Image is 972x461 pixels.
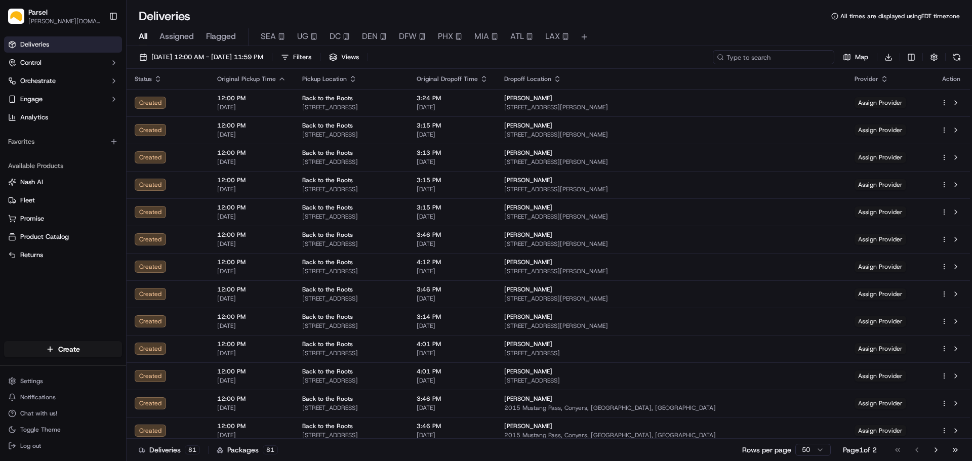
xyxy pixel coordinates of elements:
span: [STREET_ADDRESS][PERSON_NAME] [504,240,838,248]
span: [DATE] [217,322,286,330]
button: Engage [4,91,122,107]
span: MIA [474,30,489,43]
span: Back to the Roots [302,176,353,184]
span: [PERSON_NAME] [504,367,552,375]
button: Returns [4,247,122,263]
button: Start new chat [172,100,184,112]
span: Assign Provider [855,343,906,354]
span: [STREET_ADDRESS][PERSON_NAME] [504,131,838,139]
span: Pickup Location [302,75,347,83]
span: [DATE] [90,157,110,165]
span: Assign Provider [855,124,906,136]
div: Page 1 of 2 [843,445,877,455]
span: [DATE] [217,404,286,412]
span: [STREET_ADDRESS] [302,240,400,248]
div: Past conversations [10,132,68,140]
div: Available Products [4,158,122,174]
span: [DATE] [417,376,488,385]
span: [DATE] [217,131,286,139]
button: Chat with us! [4,406,122,421]
span: [DATE] [417,158,488,166]
span: Assign Provider [855,288,906,300]
button: [PERSON_NAME][DOMAIN_NAME][EMAIL_ADDRESS][PERSON_NAME][DOMAIN_NAME] [28,17,101,25]
span: Deliveries [20,40,49,49]
span: [STREET_ADDRESS] [504,376,838,385]
span: [STREET_ADDRESS][PERSON_NAME] [504,158,838,166]
span: 3:13 PM [417,149,488,157]
span: [STREET_ADDRESS] [302,103,400,111]
span: Original Pickup Time [217,75,276,83]
span: [STREET_ADDRESS] [302,185,400,193]
a: Deliveries [4,36,122,53]
span: [DATE] [417,185,488,193]
span: Back to the Roots [302,94,353,102]
span: • [84,157,88,165]
span: 12:00 PM [217,395,286,403]
span: [STREET_ADDRESS] [302,295,400,303]
button: Parsel [28,7,48,17]
span: [PERSON_NAME] [504,94,552,102]
input: Type to search [713,50,834,64]
span: [DATE] [417,349,488,357]
span: [DATE] [417,295,488,303]
span: [STREET_ADDRESS] [302,322,400,330]
span: Views [341,53,359,62]
span: [DATE] [417,240,488,248]
button: Control [4,55,122,71]
span: Back to the Roots [302,422,353,430]
span: [PERSON_NAME] [504,258,552,266]
span: 12:00 PM [217,149,286,157]
span: [STREET_ADDRESS][PERSON_NAME] [504,322,838,330]
span: [STREET_ADDRESS] [302,404,400,412]
span: Assign Provider [855,234,906,245]
span: [PERSON_NAME] [504,203,552,212]
span: [STREET_ADDRESS] [302,267,400,275]
div: 81 [263,445,278,454]
span: Nash AI [20,178,43,187]
span: Settings [20,377,43,385]
span: Control [20,58,42,67]
span: 3:15 PM [417,121,488,130]
a: Product Catalog [8,232,118,241]
div: 💻 [86,200,94,208]
a: Fleet [8,196,118,205]
span: [DATE] [417,322,488,330]
span: [PERSON_NAME] [504,313,552,321]
span: Original Dropoff Time [417,75,478,83]
span: 3:14 PM [417,313,488,321]
a: Returns [8,250,118,260]
button: Toggle Theme [4,423,122,437]
span: 3:46 PM [417,422,488,430]
span: Orchestrate [20,76,56,86]
img: 1736555255976-a54dd68f-1ca7-489b-9aae-adbdc363a1c4 [10,97,28,115]
span: Back to the Roots [302,203,353,212]
span: Back to the Roots [302,285,353,294]
div: Deliveries [139,445,200,455]
span: DFW [399,30,417,43]
button: Settings [4,374,122,388]
button: Orchestrate [4,73,122,89]
span: Back to the Roots [302,231,353,239]
button: See all [157,130,184,142]
span: [DATE] [417,213,488,221]
span: [PERSON_NAME] [504,121,552,130]
span: 3:24 PM [417,94,488,102]
span: [DATE] [217,376,286,385]
span: Knowledge Base [20,199,77,209]
span: [PERSON_NAME] [504,176,552,184]
span: All [139,30,147,43]
span: Assign Provider [855,370,906,382]
span: [DATE] [417,131,488,139]
span: Status [135,75,152,83]
span: ATL [510,30,524,43]
span: Assign Provider [855,425,906,436]
span: Back to the Roots [302,313,353,321]
span: [DATE] 12:00 AM - [DATE] 11:59 PM [151,53,263,62]
span: 12:00 PM [217,285,286,294]
span: PHX [438,30,453,43]
button: Create [4,341,122,357]
span: 3:15 PM [417,176,488,184]
div: 81 [185,445,200,454]
span: Pylon [101,224,123,231]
